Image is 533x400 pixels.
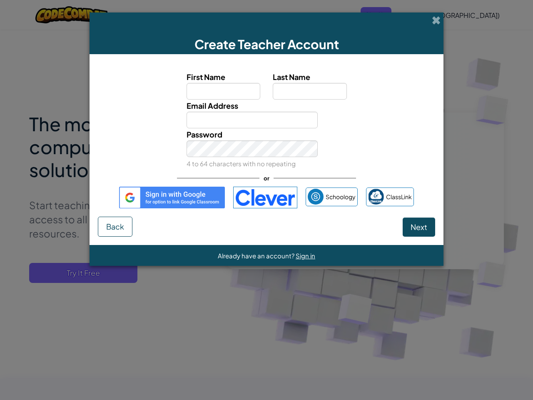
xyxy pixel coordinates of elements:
img: classlink-logo-small.png [368,189,384,205]
img: clever-logo-blue.png [233,187,297,208]
span: or [259,172,274,184]
span: Schoology [326,191,356,203]
span: Create Teacher Account [194,36,339,52]
span: Email Address [187,101,238,110]
button: Back [98,217,132,237]
span: Already have an account? [218,252,296,260]
img: gplus_sso_button2.svg [119,187,225,208]
button: Next [403,217,435,237]
span: ClassLink [386,191,412,203]
span: Next [411,222,427,232]
span: First Name [187,72,225,82]
a: Sign in [296,252,315,260]
span: Last Name [273,72,310,82]
span: Password [187,130,222,139]
img: schoology.png [308,189,324,205]
span: Back [106,222,124,231]
small: 4 to 64 characters with no repeating [187,160,296,167]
